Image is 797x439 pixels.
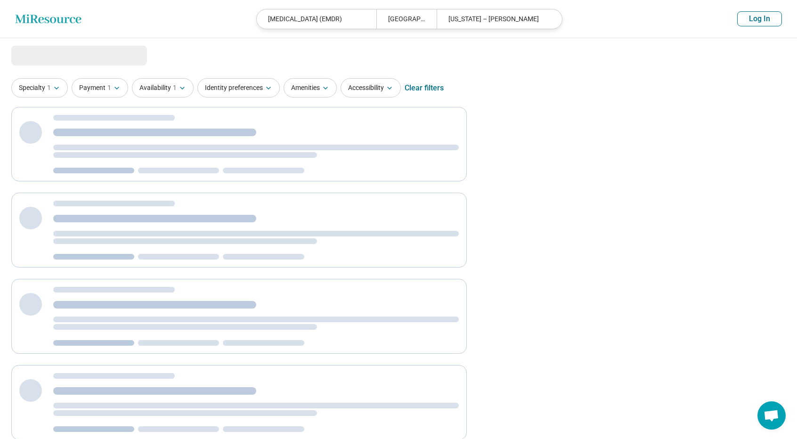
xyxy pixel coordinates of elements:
[757,401,786,430] a: Open chat
[405,77,444,99] div: Clear filters
[47,83,51,93] span: 1
[11,46,90,65] span: Loading...
[197,78,280,98] button: Identity preferences
[132,78,194,98] button: Availability1
[257,9,376,29] div: [MEDICAL_DATA] (EMDR)
[284,78,337,98] button: Amenities
[376,9,436,29] div: [GEOGRAPHIC_DATA], [GEOGRAPHIC_DATA]
[437,9,556,29] div: [US_STATE] – [PERSON_NAME]
[737,11,782,26] button: Log In
[341,78,401,98] button: Accessibility
[107,83,111,93] span: 1
[72,78,128,98] button: Payment1
[173,83,177,93] span: 1
[11,78,68,98] button: Specialty1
